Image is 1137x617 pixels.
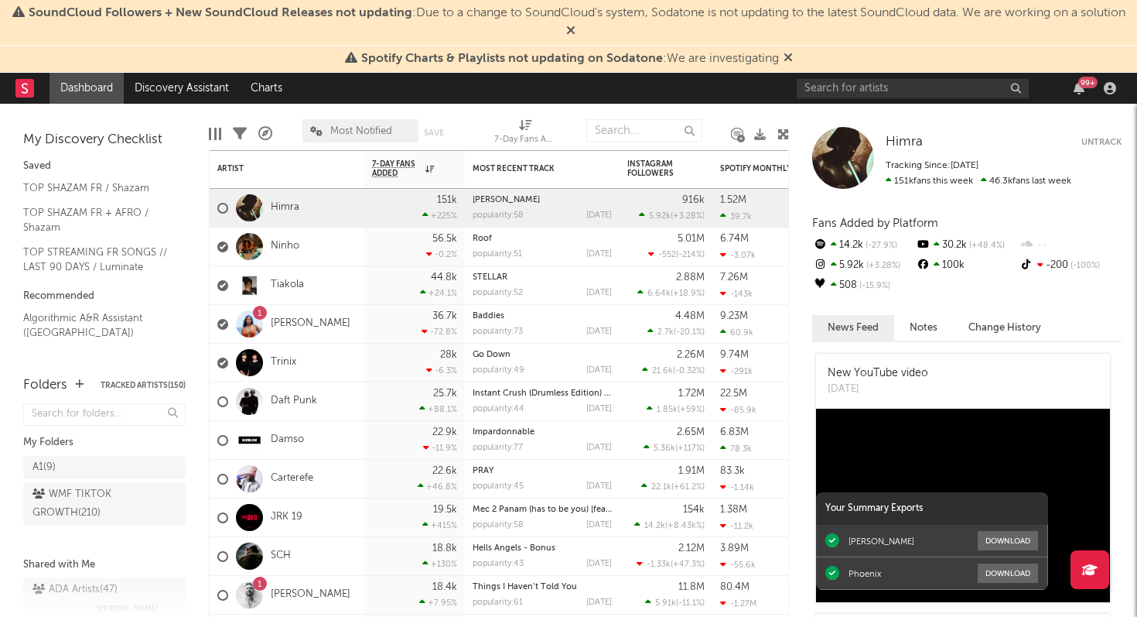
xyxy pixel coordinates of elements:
[675,367,702,375] span: -0.32 %
[978,564,1038,583] button: Download
[32,581,118,599] div: ADA Artists ( 47 )
[473,583,612,591] div: Things I Haven’t Told You
[50,73,124,104] a: Dashboard
[422,327,457,337] div: -72.8 %
[720,164,836,173] div: Spotify Monthly Listeners
[586,482,612,491] div: [DATE]
[678,466,705,476] div: 1.91M
[271,550,291,563] a: SCH
[473,389,612,398] div: Instant Crush (Drumless Edition) (feat. Julian Casablancas)
[676,273,705,283] div: 2.88M
[720,505,747,515] div: 1.38M
[271,434,304,447] a: Damso
[586,598,612,607] div: [DATE]
[828,382,928,397] div: [DATE]
[473,467,612,475] div: PRAY
[647,327,705,337] div: ( )
[473,506,662,514] a: Mec 2 Panam (has to be you) [feat. Thiago Sub]
[23,180,170,197] a: TOP SHAZAM FR / Shazam
[271,317,350,331] a: [PERSON_NAME]
[586,250,612,259] div: [DATE]
[673,290,702,298] span: +18.9 %
[330,126,392,136] span: Most Notified
[812,276,915,296] div: 508
[422,211,457,221] div: +225 %
[437,195,457,205] div: 151k
[23,556,186,574] div: Shared with Me
[473,289,523,297] div: popularity: 52
[586,444,612,452] div: [DATE]
[433,505,457,515] div: 19.5k
[677,350,705,360] div: 2.26M
[677,427,705,437] div: 2.65M
[433,389,457,399] div: 25.7k
[271,240,299,253] a: Ninho
[271,201,299,214] a: Himra
[848,536,914,547] div: [PERSON_NAME]
[23,434,186,452] div: My Folders
[657,406,678,414] span: 1.85k
[473,235,612,243] div: Roof
[29,7,412,19] span: SoundCloud Followers + New SoundCloud Releases not updating
[586,405,612,413] div: [DATE]
[886,135,923,149] span: Himra
[720,560,756,570] div: -55.6k
[432,466,457,476] div: 22.6k
[422,559,457,569] div: +130 %
[432,582,457,592] div: 18.4k
[271,588,350,602] a: [PERSON_NAME]
[720,350,749,360] div: 9.74M
[1068,262,1100,270] span: -100 %
[473,544,612,553] div: Hells Angels - Bonus
[720,311,748,321] div: 9.23M
[473,351,612,359] div: Go Down
[473,351,510,359] a: Go Down
[1019,235,1122,255] div: --
[473,521,524,530] div: popularity: 58
[494,111,556,156] div: 7-Day Fans Added (7-Day Fans Added)
[473,235,492,243] a: Roof
[32,485,142,523] div: WMF TIKTOK GROWTH ( 210 )
[655,599,676,608] span: 5.91k
[634,520,705,530] div: ( )
[432,427,457,437] div: 22.9k
[258,111,272,156] div: A&R Pipeline
[720,211,752,221] div: 39.7k
[886,177,973,186] span: 151k fans this week
[654,444,675,453] span: 5.36k
[915,255,1018,276] div: 100k
[642,365,705,375] div: ( )
[720,482,754,492] div: -1.14k
[657,328,674,337] span: 2.7k
[857,282,890,290] span: -15.9 %
[217,164,333,173] div: Artist
[720,598,756,608] div: -1.27M
[419,598,457,608] div: +7.95 %
[419,404,457,414] div: +88.1 %
[627,159,681,178] div: Instagram Followers
[886,177,1071,186] span: 46.3k fans last week
[720,466,745,476] div: 83.3k
[953,315,1057,341] button: Change History
[586,211,612,220] div: [DATE]
[673,212,702,221] span: +3.28 %
[674,483,702,492] span: +61.2 %
[978,531,1038,550] button: Download
[101,382,186,389] button: Tracked Artists(150)
[473,389,696,398] a: Instant Crush (Drumless Edition) (feat. [PERSON_NAME])
[682,195,705,205] div: 916k
[680,406,702,414] span: +59 %
[886,135,923,150] a: Himra
[641,482,705,492] div: ( )
[720,250,756,260] div: -3.07k
[473,196,540,204] a: [PERSON_NAME]
[432,311,457,321] div: 36.7k
[23,310,170,341] a: Algorithmic A&R Assistant ([GEOGRAPHIC_DATA])
[361,53,663,65] span: Spotify Charts & Playlists not updating on Sodatone
[473,164,589,173] div: Most Recent Track
[676,328,702,337] span: -20.1 %
[473,583,577,591] a: Things I Haven’t Told You
[828,365,928,382] div: New YouTube video
[848,568,881,579] div: Phoenix
[473,211,524,220] div: popularity: 58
